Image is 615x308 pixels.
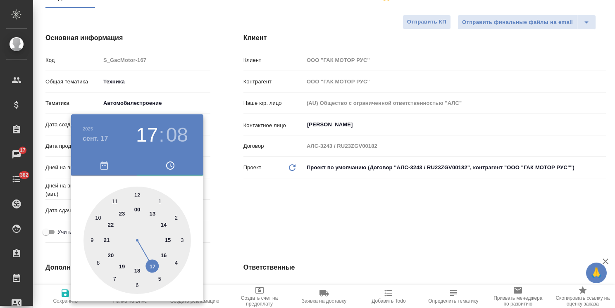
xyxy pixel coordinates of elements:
h3: : [159,123,164,147]
button: сент. 17 [83,134,108,144]
button: 2025 [83,126,93,131]
button: 17 [136,123,158,147]
button: 08 [166,123,188,147]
